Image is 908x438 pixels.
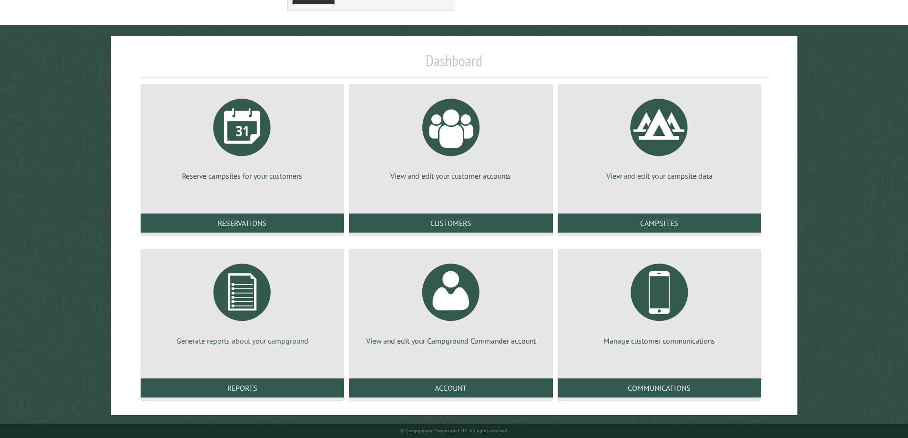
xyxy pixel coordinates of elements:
[152,92,333,181] a: Reserve campsites for your customers
[152,256,333,346] a: Generate reports about your campground
[141,214,344,233] a: Reservations
[141,378,344,397] a: Reports
[558,378,761,397] a: Communications
[152,171,333,181] p: Reserve campsites for your customers
[349,378,552,397] a: Account
[349,214,552,233] a: Customers
[569,256,750,346] a: Manage customer communications
[360,171,541,181] p: View and edit your customer accounts
[138,51,770,78] h1: Dashboard
[360,336,541,346] p: View and edit your Campground Commander account
[152,336,333,346] p: Generate reports about your campground
[400,428,508,434] small: © Campground Commander LLC. All rights reserved.
[360,256,541,346] a: View and edit your Campground Commander account
[569,92,750,181] a: View and edit your campsite data
[569,336,750,346] p: Manage customer communications
[569,171,750,181] p: View and edit your campsite data
[360,92,541,181] a: View and edit your customer accounts
[558,214,761,233] a: Campsites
